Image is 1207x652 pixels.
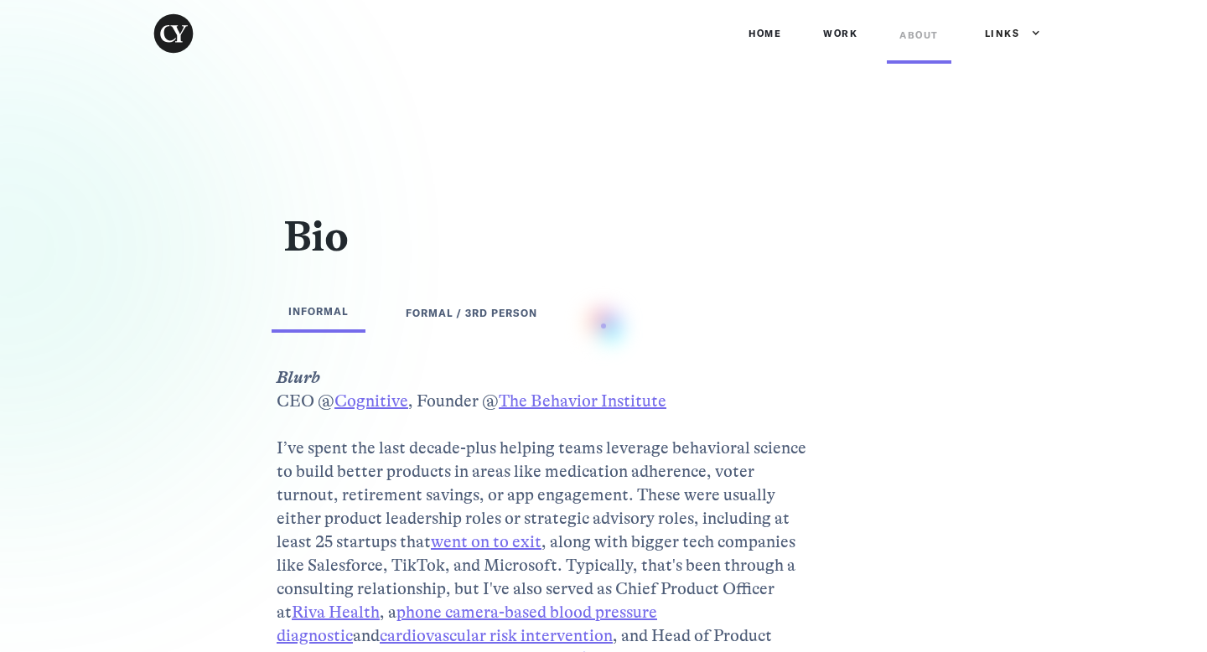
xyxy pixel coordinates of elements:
[292,603,380,622] a: Riva Health
[431,532,541,551] a: went on to exit
[499,391,666,411] a: The Behavior Institute‍
[887,10,951,64] a: ABOUT
[811,8,870,59] a: Work
[985,25,1020,42] div: Links
[968,8,1041,59] div: Links
[406,304,537,321] div: FORMAL / 3rd PERSON
[736,8,794,59] a: Home
[277,603,657,645] a: phone camera-based blood pressure diagnostic
[150,10,218,57] a: home
[277,366,813,390] em: Blurb
[288,303,349,319] div: INFORMAL
[380,626,613,645] a: cardiovascular risk intervention
[334,391,408,411] a: Cognitive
